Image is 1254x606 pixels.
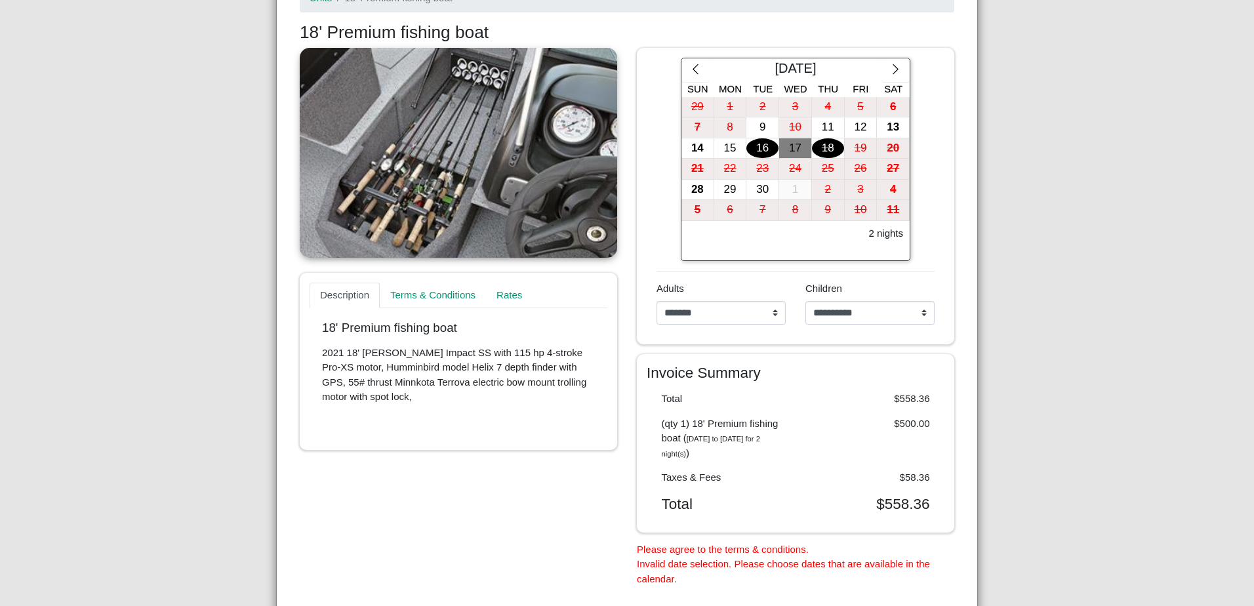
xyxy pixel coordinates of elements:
div: 18 [812,138,844,159]
button: 24 [779,159,812,180]
p: 18' Premium fishing boat [322,321,595,336]
div: 20 [877,138,909,159]
div: 30 [746,180,779,200]
button: 4 [877,180,910,201]
button: 3 [779,97,812,118]
button: 5 [845,97,878,118]
div: 11 [877,200,909,220]
div: 9 [746,117,779,138]
button: 18 [812,138,845,159]
button: 25 [812,159,845,180]
button: 10 [845,200,878,221]
div: 11 [812,117,844,138]
button: chevron left [681,58,710,82]
div: 13 [877,117,909,138]
div: 17 [779,138,811,159]
span: Tue [753,83,773,94]
button: 28 [681,180,714,201]
button: 7 [681,117,714,138]
div: Taxes & Fees [652,470,796,485]
button: 10 [779,117,812,138]
div: 26 [845,159,877,179]
div: $558.36 [796,495,940,513]
h4: Invoice Summary [647,364,944,382]
li: Invalid date selection. Please choose dates that are available in the calendar. [637,557,954,586]
button: 8 [714,117,747,138]
svg: chevron left [689,63,702,75]
div: 10 [779,117,811,138]
h6: 2 nights [868,228,903,239]
span: Adults [657,283,684,294]
div: [DATE] [710,58,881,82]
span: Fri [853,83,868,94]
button: 14 [681,138,714,159]
div: 25 [812,159,844,179]
span: Wed [784,83,807,94]
span: Children [805,283,842,294]
div: $558.36 [796,392,940,407]
div: $500.00 [796,416,940,461]
div: 10 [845,200,877,220]
i: [DATE] to [DATE] for 2 night(s) [662,435,760,458]
button: 11 [812,117,845,138]
svg: chevron right [889,63,902,75]
button: 23 [746,159,779,180]
div: 2 [812,180,844,200]
button: 30 [746,180,779,201]
button: 29 [714,180,747,201]
p: 2021 18' [PERSON_NAME] Impact SS with 115 hp 4-stroke Pro-XS motor, Humminbird model Helix 7 dept... [322,346,595,405]
button: 22 [714,159,747,180]
button: 12 [845,117,878,138]
div: 29 [714,180,746,200]
div: 1 [779,180,811,200]
span: Mon [719,83,742,94]
li: Please agree to the terms & conditions. [637,542,954,557]
button: 2 [812,180,845,201]
div: 5 [845,97,877,117]
div: 3 [845,180,877,200]
div: 21 [681,159,714,179]
button: 26 [845,159,878,180]
button: 20 [877,138,910,159]
button: 16 [746,138,779,159]
button: 9 [812,200,845,221]
div: 8 [779,200,811,220]
div: 4 [877,180,909,200]
div: 7 [746,200,779,220]
button: 1 [714,97,747,118]
a: Description [310,283,380,309]
div: 12 [845,117,877,138]
span: Thu [818,83,838,94]
button: 15 [714,138,747,159]
button: 27 [877,159,910,180]
button: 5 [681,200,714,221]
button: 6 [877,97,910,118]
div: 3 [779,97,811,117]
div: 23 [746,159,779,179]
button: 11 [877,200,910,221]
div: 8 [714,117,746,138]
a: Terms & Conditions [380,283,486,309]
div: 6 [714,200,746,220]
div: 28 [681,180,714,200]
div: 9 [812,200,844,220]
div: 24 [779,159,811,179]
div: 2 [746,97,779,117]
div: (qty 1) 18' Premium fishing boat ( ) [652,416,796,461]
button: 2 [746,97,779,118]
button: 4 [812,97,845,118]
div: 27 [877,159,909,179]
div: 4 [812,97,844,117]
div: 19 [845,138,877,159]
button: 17 [779,138,812,159]
div: 29 [681,97,714,117]
button: 8 [779,200,812,221]
button: 13 [877,117,910,138]
div: 22 [714,159,746,179]
button: 6 [714,200,747,221]
span: Sun [687,83,708,94]
div: 5 [681,200,714,220]
div: Total [652,495,796,513]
